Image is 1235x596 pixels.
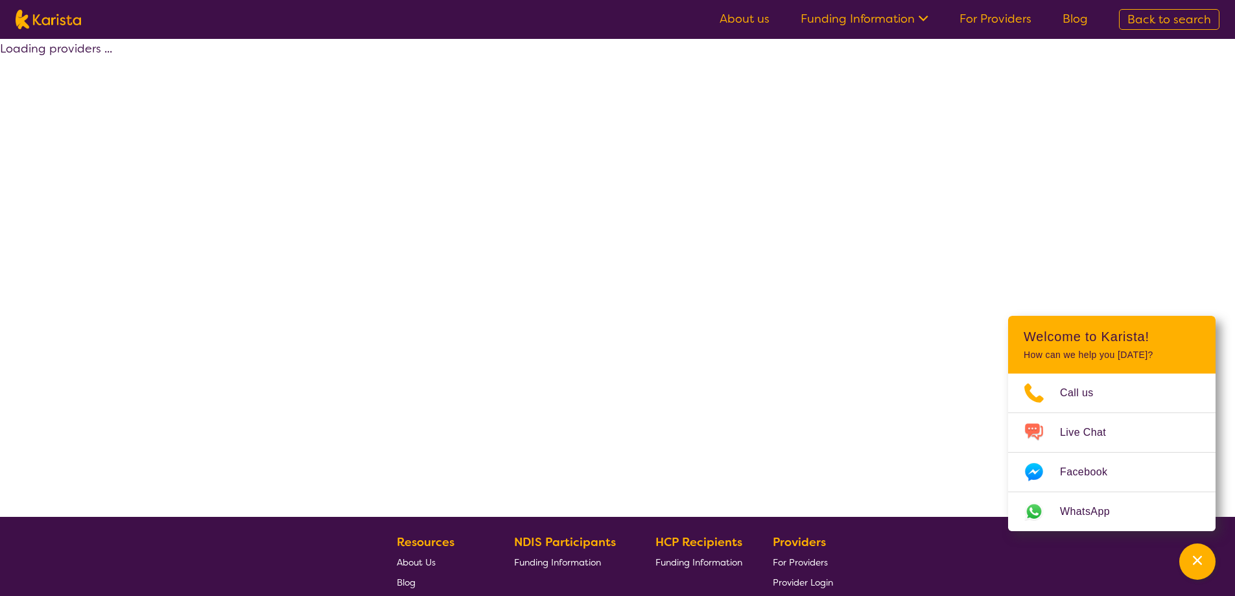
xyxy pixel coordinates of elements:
[1179,543,1216,580] button: Channel Menu
[1127,12,1211,27] span: Back to search
[16,10,81,29] img: Karista logo
[514,534,616,550] b: NDIS Participants
[773,552,833,572] a: For Providers
[397,577,416,588] span: Blog
[514,556,601,568] span: Funding Information
[801,11,928,27] a: Funding Information
[959,11,1031,27] a: For Providers
[1008,492,1216,531] a: Web link opens in a new tab.
[773,556,828,568] span: For Providers
[655,556,742,568] span: Funding Information
[1060,502,1125,521] span: WhatsApp
[1024,329,1200,344] h2: Welcome to Karista!
[1060,462,1123,482] span: Facebook
[397,572,484,592] a: Blog
[397,534,454,550] b: Resources
[397,556,436,568] span: About Us
[773,572,833,592] a: Provider Login
[1060,383,1109,403] span: Call us
[1060,423,1122,442] span: Live Chat
[720,11,770,27] a: About us
[1008,374,1216,531] ul: Choose channel
[655,534,742,550] b: HCP Recipients
[1024,350,1200,361] p: How can we help you [DATE]?
[1119,9,1219,30] a: Back to search
[773,577,833,588] span: Provider Login
[514,552,626,572] a: Funding Information
[1063,11,1088,27] a: Blog
[773,534,826,550] b: Providers
[1008,316,1216,531] div: Channel Menu
[397,552,484,572] a: About Us
[655,552,742,572] a: Funding Information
